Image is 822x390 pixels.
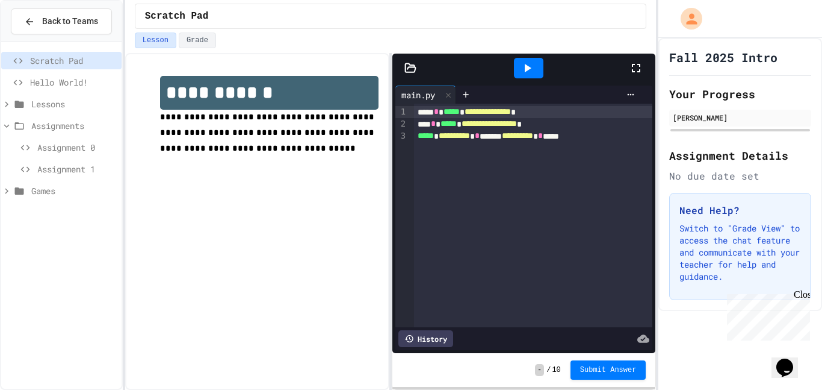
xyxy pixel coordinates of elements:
[179,33,216,48] button: Grade
[679,203,801,218] h3: Need Help?
[395,130,407,142] div: 3
[673,112,808,123] div: [PERSON_NAME]
[135,33,176,48] button: Lesson
[771,342,810,378] iframe: chat widget
[546,365,551,375] span: /
[570,360,646,380] button: Submit Answer
[669,169,811,183] div: No due date set
[535,364,544,376] span: -
[669,49,777,66] h1: Fall 2025 Intro
[395,118,407,130] div: 2
[37,163,117,175] span: Assignment 1
[722,289,810,341] iframe: chat widget
[31,184,117,197] span: Games
[5,5,83,77] div: Chat with us now!Close
[30,54,117,67] span: Scratch Pad
[37,141,117,154] span: Assignment 0
[145,9,209,24] span: Scratch Pad
[395,89,441,101] div: main.py
[668,5,705,33] div: My Account
[580,365,637,375] span: Submit Answer
[669,86,811,102] h2: Your Progress
[31,98,117,110] span: Lessons
[31,119,117,132] span: Assignments
[552,365,560,375] span: 10
[30,76,117,89] span: Hello World!
[669,147,811,164] h2: Assignment Details
[395,86,456,104] div: main.py
[42,15,98,28] span: Back to Teams
[395,106,407,118] div: 1
[11,8,112,34] button: Back to Teams
[398,330,453,347] div: History
[679,222,801,283] p: Switch to "Grade View" to access the chat feature and communicate with your teacher for help and ...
